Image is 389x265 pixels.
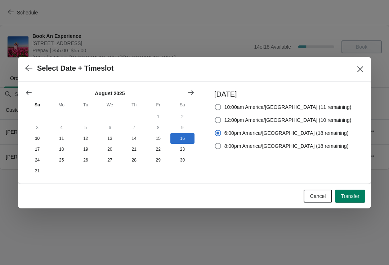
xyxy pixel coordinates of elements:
[73,98,98,111] th: Tuesday
[122,144,146,155] button: Thursday August 21 2025
[146,155,170,165] button: Friday August 29 2025
[49,144,73,155] button: Monday August 18 2025
[146,111,170,122] button: Friday August 1 2025
[335,190,365,203] button: Transfer
[184,86,197,99] button: Show next month, September 2025
[170,155,194,165] button: Saturday August 30 2025
[146,144,170,155] button: Friday August 22 2025
[37,64,114,72] h2: Select Date + Timeslot
[170,98,194,111] th: Saturday
[49,133,73,144] button: Monday August 11 2025
[25,165,49,176] button: Sunday August 31 2025
[122,133,146,144] button: Thursday August 14 2025
[49,155,73,165] button: Monday August 25 2025
[73,155,98,165] button: Tuesday August 26 2025
[170,133,194,144] button: Saturday August 16 2025
[122,155,146,165] button: Thursday August 28 2025
[170,111,194,122] button: Saturday August 2 2025
[224,116,352,124] span: 12:00pm America/[GEOGRAPHIC_DATA] (10 remaining)
[49,122,73,133] button: Monday August 4 2025
[224,142,349,150] span: 8:00pm America/[GEOGRAPHIC_DATA] (18 remaining)
[73,144,98,155] button: Tuesday August 19 2025
[22,86,35,99] button: Show previous month, July 2025
[98,133,122,144] button: Wednesday August 13 2025
[73,133,98,144] button: Tuesday August 12 2025
[73,122,98,133] button: Tuesday August 5 2025
[224,129,349,137] span: 6:00pm America/[GEOGRAPHIC_DATA] (18 remaining)
[146,133,170,144] button: Friday August 15 2025
[25,122,49,133] button: Sunday August 3 2025
[25,144,49,155] button: Sunday August 17 2025
[354,63,367,76] button: Close
[25,98,49,111] th: Sunday
[146,122,170,133] button: Friday August 8 2025
[98,122,122,133] button: Wednesday August 6 2025
[98,144,122,155] button: Wednesday August 20 2025
[341,193,359,199] span: Transfer
[25,155,49,165] button: Sunday August 24 2025
[98,155,122,165] button: Wednesday August 27 2025
[146,98,170,111] th: Friday
[122,122,146,133] button: Thursday August 7 2025
[170,122,194,133] button: Saturday August 9 2025
[98,98,122,111] th: Wednesday
[310,193,326,199] span: Cancel
[49,98,73,111] th: Monday
[25,133,49,144] button: Today Sunday August 10 2025
[122,98,146,111] th: Thursday
[170,144,194,155] button: Saturday August 23 2025
[304,190,332,203] button: Cancel
[224,103,352,111] span: 10:00am America/[GEOGRAPHIC_DATA] (11 remaining)
[214,89,352,99] h3: [DATE]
